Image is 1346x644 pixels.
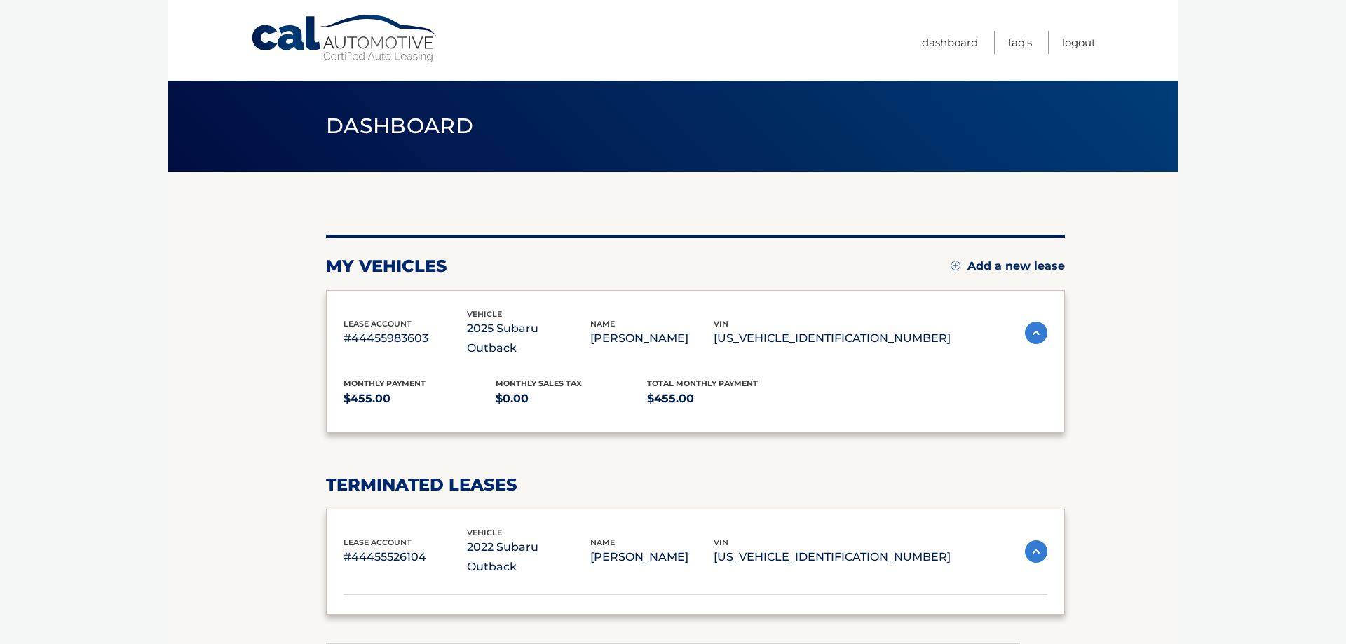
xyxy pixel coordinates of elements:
img: accordion-active.svg [1025,322,1047,344]
span: vehicle [467,528,502,537]
a: FAQ's [1008,31,1032,54]
p: [PERSON_NAME] [590,547,714,567]
p: 2022 Subaru Outback [467,537,590,577]
h2: terminated leases [326,474,1065,495]
span: name [590,319,615,329]
p: #44455983603 [344,329,467,348]
p: $0.00 [496,389,648,409]
p: $455.00 [647,389,799,409]
a: Logout [1062,31,1096,54]
p: $455.00 [344,389,496,409]
p: [PERSON_NAME] [590,329,714,348]
a: Add a new lease [951,259,1065,273]
span: Monthly Payment [344,378,426,388]
span: Monthly sales Tax [496,378,582,388]
span: lease account [344,319,412,329]
span: lease account [344,537,412,547]
span: name [590,537,615,547]
img: accordion-active.svg [1025,540,1047,563]
p: #44455526104 [344,547,467,567]
span: Dashboard [326,113,473,139]
a: Dashboard [922,31,978,54]
p: 2025 Subaru Outback [467,319,590,358]
span: Total Monthly Payment [647,378,758,388]
span: vin [714,537,728,547]
p: [US_VEHICLE_IDENTIFICATION_NUMBER] [714,329,951,348]
span: vehicle [467,309,502,319]
h2: my vehicles [326,256,447,277]
p: [US_VEHICLE_IDENTIFICATION_NUMBER] [714,547,951,567]
img: add.svg [951,261,960,270]
span: vin [714,319,728,329]
a: Cal Automotive [250,14,440,64]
